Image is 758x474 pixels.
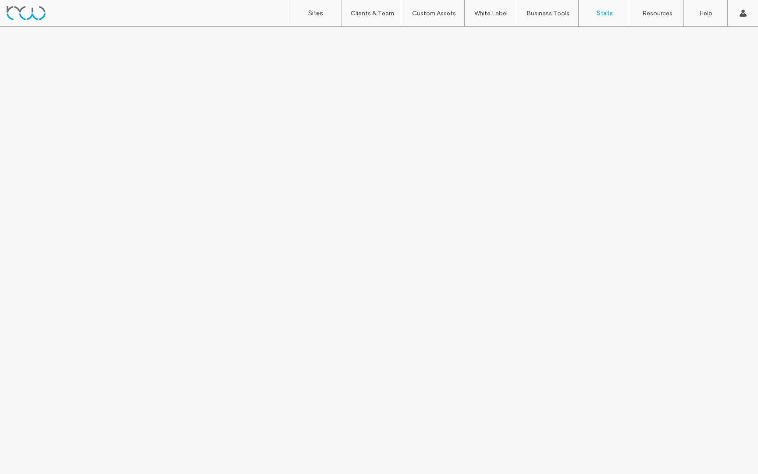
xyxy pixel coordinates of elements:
label: Custom Assets [412,10,456,17]
label: Clients & Team [351,10,394,17]
label: Stats [597,9,613,17]
label: Resources [642,10,673,17]
label: Help [699,10,712,17]
label: Sites [308,9,323,17]
label: Business Tools [527,10,569,17]
label: White Label [474,10,508,17]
